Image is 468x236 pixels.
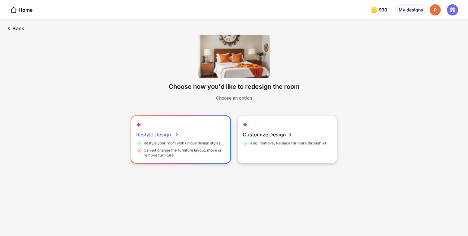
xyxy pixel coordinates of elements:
div: Home [10,6,32,14]
span: 930 [379,7,388,12]
div: My designs [395,4,427,15]
div: P [430,4,441,15]
div: Choose how you'd like to redesign the room [169,83,300,90]
div: Restyle Design [136,128,179,141]
div: Restyle your room with unique design styles [136,141,220,148]
img: 9k= [198,35,270,78]
div: Customize Design [243,128,294,141]
div: Cannot change the furniture layout, move or remove furniture [136,148,224,158]
div: Add, Remove, Replace furniture through AI [243,141,326,148]
div: Choose an option [216,95,252,101]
